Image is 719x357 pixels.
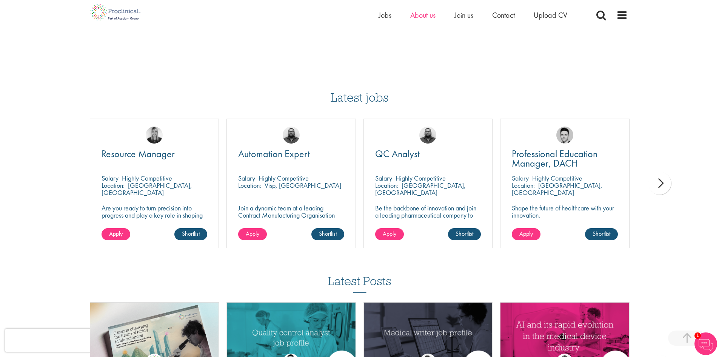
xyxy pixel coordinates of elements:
[102,228,130,240] a: Apply
[534,10,567,20] a: Upload CV
[238,174,255,182] span: Salary
[174,228,207,240] a: Shortlist
[694,332,701,339] span: 1
[383,230,396,238] span: Apply
[102,204,208,226] p: Are you ready to turn precision into progress and play a key role in shaping the future of pharma...
[512,181,535,190] span: Location:
[512,174,529,182] span: Salary
[454,10,473,20] a: Join us
[102,149,208,159] a: Resource Manager
[375,147,420,160] span: QC Analyst
[375,181,466,197] p: [GEOGRAPHIC_DATA], [GEOGRAPHIC_DATA]
[238,228,267,240] a: Apply
[694,332,717,355] img: Chatbot
[512,181,602,197] p: [GEOGRAPHIC_DATA], [GEOGRAPHIC_DATA]
[102,181,125,190] span: Location:
[648,172,671,195] div: next
[109,230,123,238] span: Apply
[512,204,618,219] p: Shape the future of healthcare with your innovation.
[375,204,481,233] p: Be the backbone of innovation and join a leading pharmaceutical company to help keep life-changin...
[532,174,582,182] p: Highly Competitive
[238,147,310,160] span: Automation Expert
[146,127,163,144] img: Janelle Jones
[512,147,597,170] span: Professional Education Manager, DACH
[519,230,533,238] span: Apply
[265,181,341,190] p: Visp, [GEOGRAPHIC_DATA]
[238,181,261,190] span: Location:
[259,174,309,182] p: Highly Competitive
[512,149,618,168] a: Professional Education Manager, DACH
[122,174,172,182] p: Highly Competitive
[102,174,119,182] span: Salary
[396,174,446,182] p: Highly Competitive
[238,204,344,240] p: Join a dynamic team at a leading Contract Manufacturing Organisation (CMO) and contribute to grou...
[379,10,391,20] a: Jobs
[328,275,391,293] h3: Latest Posts
[311,228,344,240] a: Shortlist
[512,228,540,240] a: Apply
[102,147,175,160] span: Resource Manager
[492,10,515,20] a: Contact
[375,228,404,240] a: Apply
[246,230,259,238] span: Apply
[331,72,389,109] h3: Latest jobs
[5,329,102,352] iframe: reCAPTCHA
[102,181,192,197] p: [GEOGRAPHIC_DATA], [GEOGRAPHIC_DATA]
[585,228,618,240] a: Shortlist
[375,181,398,190] span: Location:
[419,127,436,144] img: Ashley Bennett
[448,228,481,240] a: Shortlist
[238,149,344,159] a: Automation Expert
[375,149,481,159] a: QC Analyst
[410,10,436,20] a: About us
[556,127,573,144] img: Connor Lynes
[283,127,300,144] img: Ashley Bennett
[375,174,392,182] span: Salary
